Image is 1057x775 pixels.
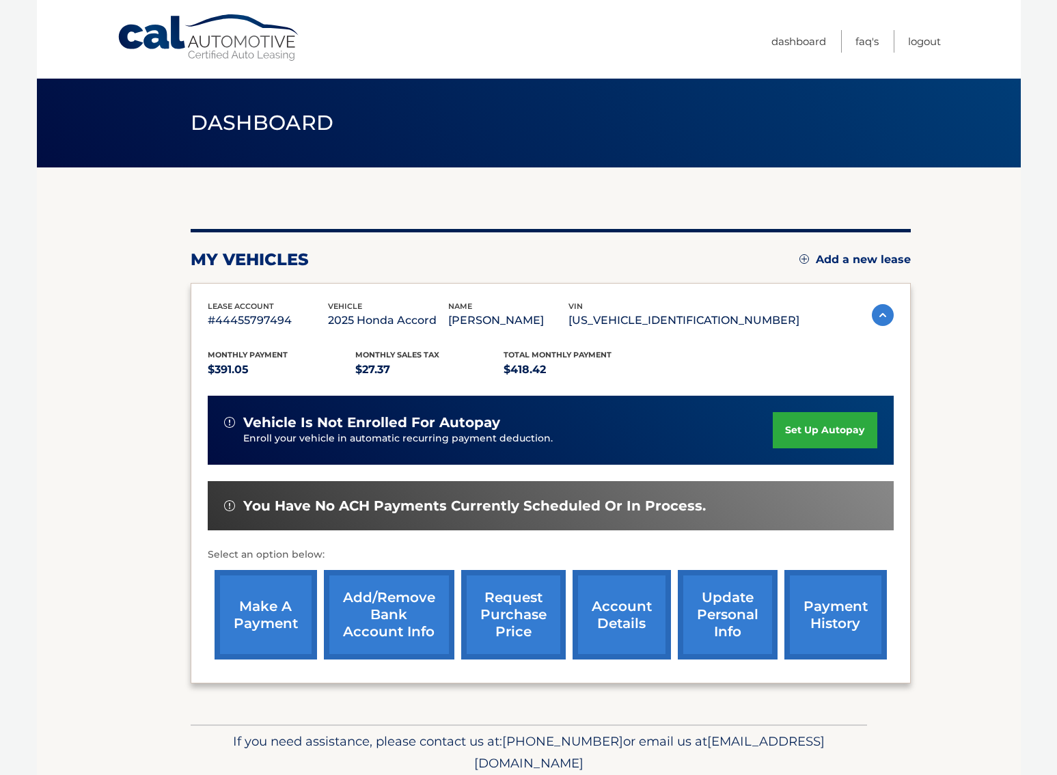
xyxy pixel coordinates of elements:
[771,30,826,53] a: Dashboard
[200,731,858,774] p: If you need assistance, please contact us at: or email us at
[573,570,671,660] a: account details
[448,311,568,330] p: [PERSON_NAME]
[208,547,894,563] p: Select an option below:
[678,570,778,660] a: update personal info
[224,500,235,511] img: alert-white.svg
[208,301,274,311] span: lease account
[784,570,887,660] a: payment history
[328,301,362,311] span: vehicle
[208,311,328,330] p: #44455797494
[448,301,472,311] span: name
[208,360,356,379] p: $391.05
[568,311,799,330] p: [US_VEHICLE_IDENTIFICATION_NUMBER]
[773,412,877,448] a: set up autopay
[568,301,583,311] span: vin
[117,14,301,62] a: Cal Automotive
[328,311,448,330] p: 2025 Honda Accord
[355,360,504,379] p: $27.37
[799,254,809,264] img: add.svg
[504,360,652,379] p: $418.42
[855,30,879,53] a: FAQ's
[191,110,334,135] span: Dashboard
[799,253,911,267] a: Add a new lease
[191,249,309,270] h2: my vehicles
[502,733,623,749] span: [PHONE_NUMBER]
[355,350,439,359] span: Monthly sales Tax
[324,570,454,660] a: Add/Remove bank account info
[908,30,941,53] a: Logout
[872,304,894,326] img: accordion-active.svg
[504,350,612,359] span: Total Monthly Payment
[215,570,317,660] a: make a payment
[243,414,500,431] span: vehicle is not enrolled for autopay
[243,498,706,515] span: You have no ACH payments currently scheduled or in process.
[224,417,235,428] img: alert-white.svg
[243,431,773,446] p: Enroll your vehicle in automatic recurring payment deduction.
[474,733,825,771] span: [EMAIL_ADDRESS][DOMAIN_NAME]
[461,570,566,660] a: request purchase price
[208,350,288,359] span: Monthly Payment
